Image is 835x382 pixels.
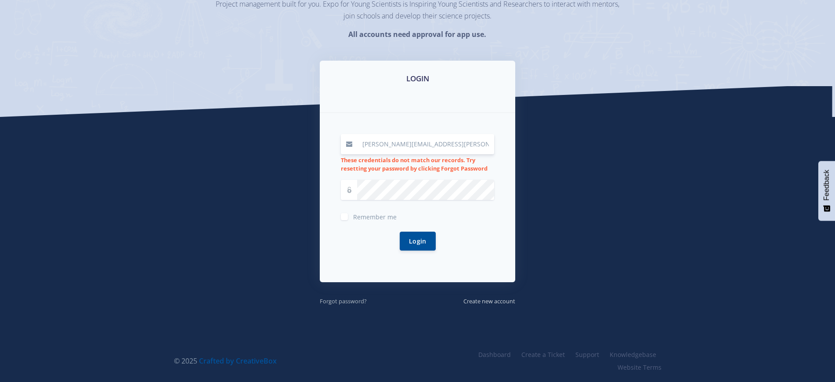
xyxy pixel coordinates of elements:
a: Create new account [463,296,515,306]
span: Knowledgebase [610,350,656,359]
a: Website Terms [612,361,661,374]
a: Crafted by CreativeBox [199,356,277,366]
a: Knowledgebase [604,348,661,361]
strong: All accounts need approval for app use. [348,29,486,39]
a: Create a Ticket [516,348,570,361]
div: © 2025 [174,356,411,366]
strong: These credentials do not match our records. Try resetting your password by clicking Forgot Password [341,156,488,172]
a: Support [570,348,604,361]
button: Feedback - Show survey [818,161,835,221]
button: Login [400,232,436,251]
a: Dashboard [473,348,516,361]
h3: LOGIN [330,73,505,84]
input: Email / User ID [357,134,494,154]
a: Forgot password? [320,296,367,306]
small: Create new account [463,297,515,305]
small: Forgot password? [320,297,367,305]
span: Remember me [353,213,397,221]
span: Feedback [823,170,831,200]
